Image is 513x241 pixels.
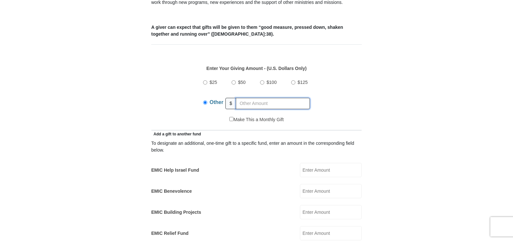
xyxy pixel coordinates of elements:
[151,230,188,237] label: EMIC Relief Fund
[206,66,306,71] strong: Enter Your Giving Amount - (U.S. Dollars Only)
[151,209,201,216] label: EMIC Building Projects
[151,140,362,154] div: To designate an additional, one-time gift to a specific fund, enter an amount in the correspondin...
[267,80,277,85] span: $100
[151,25,343,37] b: A giver can expect that gifts will be given to them “good measure, pressed down, shaken together ...
[210,99,223,105] span: Other
[151,132,201,136] span: Add a gift to another fund
[300,184,362,198] input: Enter Amount
[300,163,362,177] input: Enter Amount
[236,98,310,109] input: Other Amount
[300,226,362,240] input: Enter Amount
[210,80,217,85] span: $25
[229,117,234,121] input: Make This a Monthly Gift
[151,188,192,195] label: EMIC Benevolence
[300,205,362,219] input: Enter Amount
[298,80,308,85] span: $125
[238,80,245,85] span: $50
[151,167,199,174] label: EMIC Help Israel Fund
[229,116,284,123] label: Make This a Monthly Gift
[225,98,236,109] span: $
